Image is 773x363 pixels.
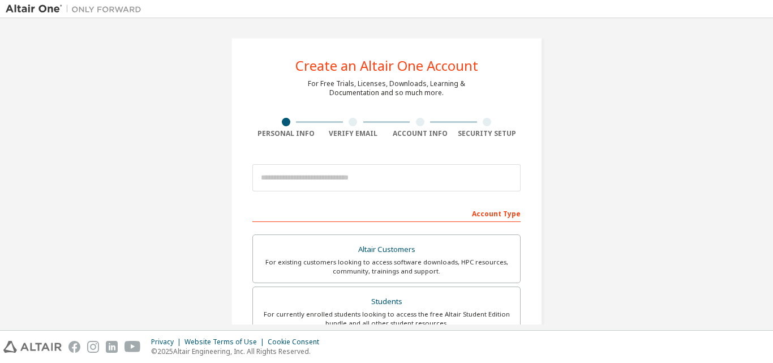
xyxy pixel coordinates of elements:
div: For currently enrolled students looking to access the free Altair Student Edition bundle and all ... [260,310,513,328]
div: For Free Trials, Licenses, Downloads, Learning & Documentation and so much more. [308,79,465,97]
img: linkedin.svg [106,341,118,353]
img: youtube.svg [124,341,141,353]
div: Altair Customers [260,242,513,258]
div: Privacy [151,338,184,347]
div: Security Setup [454,129,521,138]
div: Students [260,294,513,310]
img: facebook.svg [68,341,80,353]
div: Personal Info [252,129,320,138]
div: Account Type [252,204,521,222]
div: For existing customers looking to access software downloads, HPC resources, community, trainings ... [260,258,513,276]
div: Verify Email [320,129,387,138]
p: © 2025 Altair Engineering, Inc. All Rights Reserved. [151,347,326,356]
div: Cookie Consent [268,338,326,347]
img: Altair One [6,3,147,15]
img: instagram.svg [87,341,99,353]
div: Create an Altair One Account [295,59,478,72]
img: altair_logo.svg [3,341,62,353]
div: Website Terms of Use [184,338,268,347]
div: Account Info [386,129,454,138]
